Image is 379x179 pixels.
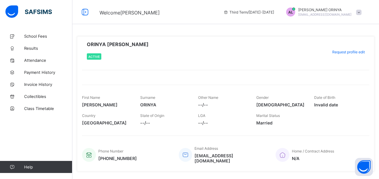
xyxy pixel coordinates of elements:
span: Married [256,120,305,125]
span: Email Address [194,146,218,151]
span: LGA [198,113,205,118]
span: Home / Contract Address [292,149,334,153]
span: Collectibles [24,94,72,99]
span: Payment History [24,70,72,75]
span: Other Name [198,95,218,100]
span: Invoice History [24,82,72,87]
span: [PERSON_NAME] ORINYA [298,8,352,12]
span: Phone Number [98,149,123,153]
span: Surname [140,95,155,100]
span: --/-- [140,120,189,125]
span: Country [82,113,96,118]
span: Active [88,55,100,58]
span: Date of Birth [314,95,335,100]
span: [GEOGRAPHIC_DATA] [82,120,131,125]
span: First Name [82,95,100,100]
span: Request profile edit [332,50,365,54]
span: [EMAIL_ADDRESS][DOMAIN_NAME] [194,153,267,163]
span: Invalid date [314,102,363,107]
span: --/-- [198,102,247,107]
span: ORINYA [140,102,189,107]
span: Marital Status [256,113,280,118]
span: --/-- [198,120,247,125]
span: ORINYA [PERSON_NAME] [87,41,149,47]
span: [PERSON_NAME] [82,102,131,107]
img: safsims [5,5,52,18]
span: [EMAIL_ADDRESS][DOMAIN_NAME] [298,13,352,16]
span: N/A [292,156,334,161]
div: ALPHONSORINYA [280,8,365,17]
span: session/term information [223,10,274,14]
span: Help [24,165,72,169]
span: Welcome [PERSON_NAME] [99,10,160,16]
span: School Fees [24,34,72,39]
button: Open asap [355,158,373,176]
span: Results [24,46,72,51]
span: Gender [256,95,269,100]
span: [PHONE_NUMBER] [98,156,137,161]
span: [DEMOGRAPHIC_DATA] [256,102,305,107]
span: AL [288,10,293,14]
span: Class Timetable [24,106,72,111]
span: State of Origin [140,113,164,118]
span: Attendance [24,58,72,63]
